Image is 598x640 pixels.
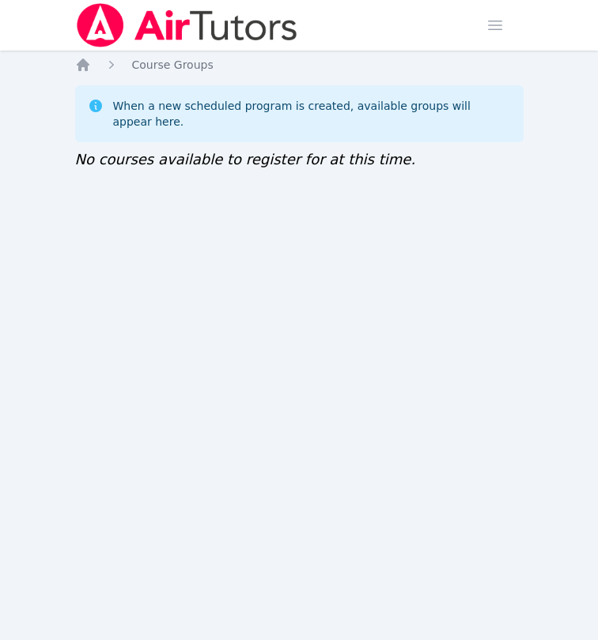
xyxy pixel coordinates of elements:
img: Air Tutors [75,3,299,47]
nav: Breadcrumb [75,57,524,73]
div: When a new scheduled program is created, available groups will appear here. [113,98,511,130]
span: Course Groups [132,58,214,71]
span: No courses available to register for at this time. [75,151,416,168]
a: Course Groups [132,57,214,73]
